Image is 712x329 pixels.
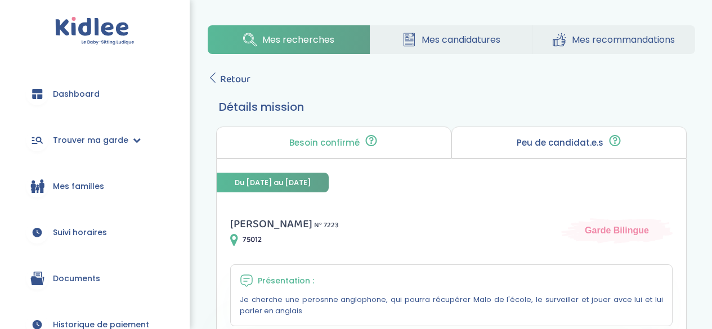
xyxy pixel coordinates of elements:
[208,25,370,54] a: Mes recherches
[208,71,250,87] a: Retour
[17,212,173,253] a: Suivi horaires
[585,224,649,237] span: Garde Bilingue
[55,17,135,46] img: logo.svg
[220,71,250,87] span: Retour
[17,258,173,299] a: Documents
[230,215,312,233] span: [PERSON_NAME]
[53,273,100,285] span: Documents
[517,138,603,147] p: Peu de candidat.e.s
[370,25,532,54] a: Mes candidatures
[53,134,128,146] span: Trouver ma garde
[219,98,684,115] h3: Détails mission
[217,173,329,192] span: Du [DATE] au [DATE]
[314,219,339,231] span: N° 7223
[240,294,663,317] p: Je cherche une perosnne anglophone, qui pourra récupérer Malo de l'école, le surveiller et jouer ...
[289,138,360,147] p: Besoin confirmé
[258,275,314,287] span: Présentation :
[532,25,695,54] a: Mes recommandations
[17,166,173,206] a: Mes familles
[422,33,500,47] span: Mes candidatures
[262,33,334,47] span: Mes recherches
[243,234,262,246] span: 75012
[53,227,107,238] span: Suivi horaires
[53,181,104,192] span: Mes familles
[53,88,100,100] span: Dashboard
[17,74,173,114] a: Dashboard
[17,120,173,160] a: Trouver ma garde
[572,33,675,47] span: Mes recommandations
